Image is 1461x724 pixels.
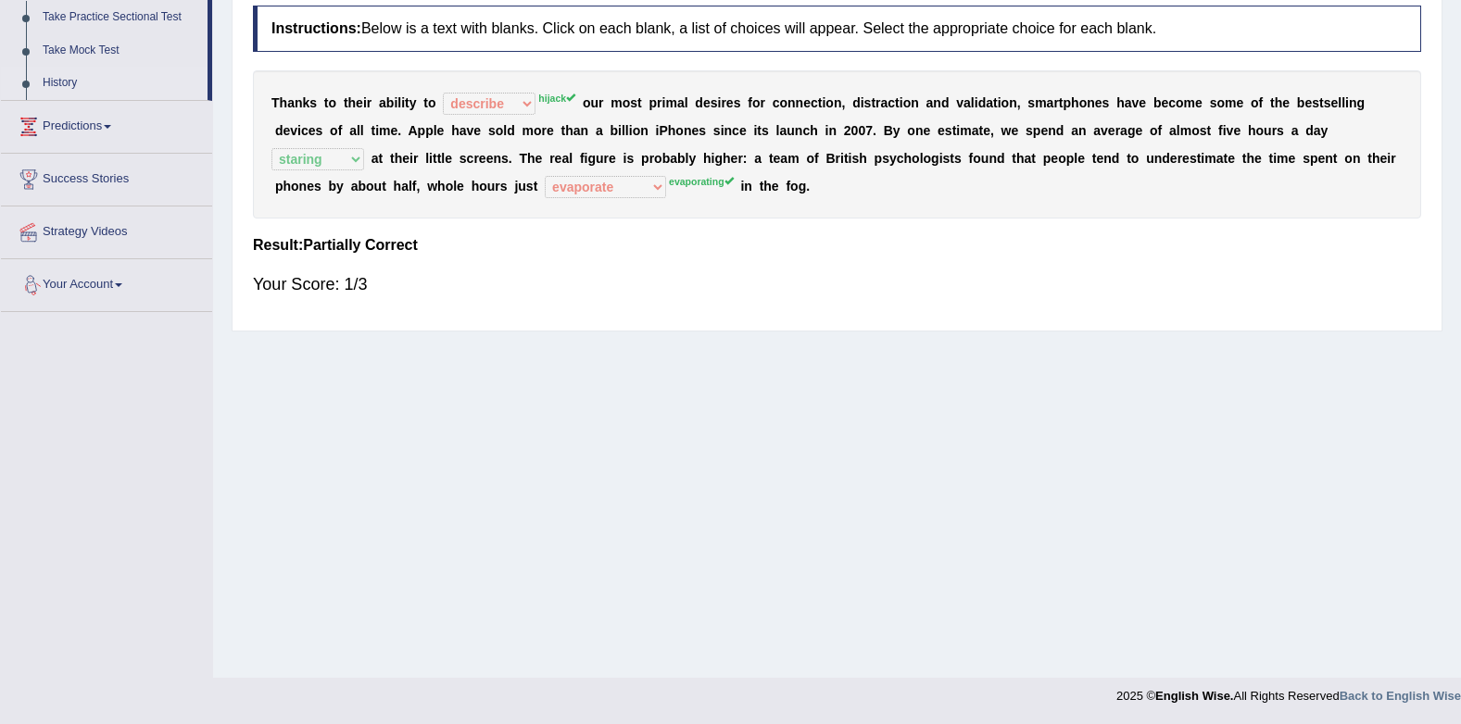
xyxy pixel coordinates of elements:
b: s [1200,123,1207,138]
b: b [611,123,619,138]
b: e [309,123,316,138]
b: t [433,151,437,166]
a: Strategy Videos [1,206,212,253]
b: n [295,95,303,110]
b: n [915,123,924,138]
b: o [654,151,662,166]
b: m [1184,95,1195,110]
b: r [657,95,661,110]
b: e [445,151,452,166]
b: i [662,95,666,110]
b: o [1150,123,1158,138]
b: r [1053,95,1058,110]
b: p [418,123,426,138]
b: o [496,123,504,138]
b: e [437,123,445,138]
b: e [402,151,409,166]
b: t [379,151,384,166]
b: a [779,123,787,138]
b: c [732,123,739,138]
b: n [1087,95,1095,110]
b: i [656,123,660,138]
b: a [596,123,603,138]
b: s [699,123,706,138]
b: i [585,151,588,166]
b: e [1330,95,1338,110]
b: e [1139,95,1146,110]
b: , [841,95,845,110]
b: t [978,123,983,138]
b: a [573,123,581,138]
b: m [1035,95,1046,110]
b: e [923,123,930,138]
b: i [375,123,379,138]
b: r [721,95,725,110]
b: t [818,95,823,110]
b: m [1225,95,1236,110]
b: p [641,151,649,166]
b: a [972,123,979,138]
b: n [834,95,842,110]
b: o [633,123,641,138]
b: s [630,95,637,110]
b: n [1349,95,1357,110]
b: p [425,123,434,138]
b: i [401,95,405,110]
b: i [753,123,757,138]
b: g [1357,95,1366,110]
b: m [665,95,676,110]
b: n [911,95,919,110]
b: l [360,123,364,138]
b: e [1282,95,1290,110]
b: s [626,151,634,166]
b: 0 [851,123,859,138]
b: h [810,123,818,138]
b: a [670,151,677,166]
b: l [625,123,629,138]
b: s [864,95,872,110]
b: o [329,95,337,110]
b: o [779,95,787,110]
b: P [659,123,667,138]
b: s [762,123,769,138]
b: i [297,123,301,138]
b: h [348,95,357,110]
b: f [1259,95,1264,110]
b: e [1040,123,1048,138]
b: o [903,95,912,110]
b: s [1210,95,1217,110]
b: c [802,123,810,138]
b: f [580,151,585,166]
b: l [357,123,360,138]
b: d [941,95,950,110]
b: o [1191,123,1200,138]
b: e [1161,95,1168,110]
b: a [677,95,685,110]
b: n [796,95,804,110]
b: h [527,151,535,166]
a: Predictions [1,101,212,147]
b: v [1132,95,1140,110]
b: l [569,151,573,166]
b: o [330,123,338,138]
b: u [596,151,604,166]
b: y [1321,123,1329,138]
b: l [441,151,445,166]
b: t [390,151,395,166]
b: a [881,95,888,110]
b: m [1180,123,1191,138]
b: t [1319,95,1324,110]
b: c [1168,95,1176,110]
b: t [437,151,442,166]
b: e [703,95,711,110]
b: l [971,95,975,110]
b: e [739,123,747,138]
b: i [363,95,367,110]
b: e [535,151,543,166]
b: h [565,123,573,138]
b: i [718,95,722,110]
b: b [1297,95,1305,110]
b: t [757,123,762,138]
b: d [1056,123,1064,138]
b: , [1017,95,1021,110]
